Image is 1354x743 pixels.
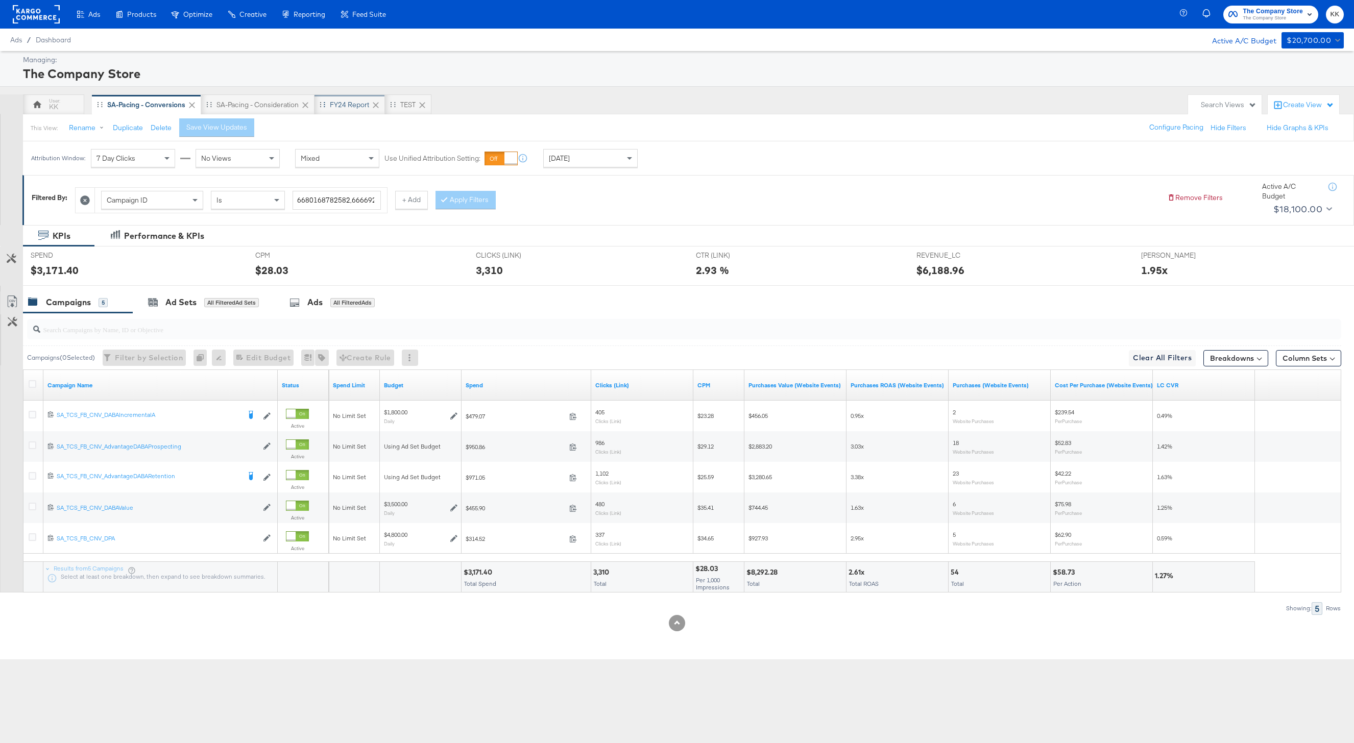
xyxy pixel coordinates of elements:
[1157,442,1172,450] span: 1.42%
[1203,350,1268,366] button: Breakdowns
[293,191,381,210] input: Enter a search term
[57,472,240,480] div: SA_TCS_FB_CNV_AdvantageDABARetention
[1053,580,1081,587] span: Per Action
[1133,352,1192,364] span: Clear All Filters
[286,453,309,460] label: Active
[695,564,721,574] div: $28.03
[466,381,587,389] a: The total amount spent to date.
[953,531,956,538] span: 5
[88,10,100,18] span: Ads
[57,411,240,421] a: SA_TCS_FB_CNV_DABAIncrementalA
[124,230,204,242] div: Performance & KPIs
[1286,605,1312,612] div: Showing:
[1330,9,1340,20] span: KK
[31,251,107,260] span: SPEND
[97,102,103,107] div: Drag to reorder tab
[32,193,67,203] div: Filtered By:
[595,381,689,389] a: The number of clicks on links appearing on your ad or Page that direct people to your sites off F...
[1282,32,1344,48] button: $20,700.00
[594,580,607,587] span: Total
[201,154,231,163] span: No Views
[1287,34,1331,47] div: $20,700.00
[183,10,212,18] span: Optimize
[595,439,605,447] span: 986
[1155,571,1176,581] div: 1.27%
[282,381,325,389] a: Shows the current state of your Ad Campaign.
[595,408,605,416] span: 405
[476,251,552,260] span: CLICKS (LINK)
[697,504,714,511] span: $35.41
[1243,6,1303,17] span: The Company Store
[851,504,864,511] span: 1.63x
[96,154,135,163] span: 7 Day Clicks
[107,100,185,110] div: SA-Pacing - Conversions
[57,442,258,451] a: SA_TCS_FB_CNV_AdvantageDABAProspecting
[748,412,768,419] span: $456.05
[953,449,994,455] sub: Website Purchases
[1157,534,1172,542] span: 0.59%
[151,123,172,133] button: Delete
[464,567,495,577] div: $3,171.40
[23,65,1341,82] div: The Company Store
[748,442,772,450] span: $2,883.20
[47,381,274,389] a: Your campaign name.
[307,296,323,308] div: Ads
[286,545,309,552] label: Active
[1055,500,1071,508] span: $75.98
[1055,479,1082,485] sub: Per Purchase
[464,580,496,587] span: Total Spend
[384,473,457,481] div: Using Ad Set Budget
[57,411,240,419] div: SA_TCS_FB_CNV_DABAIncrementalA
[384,154,480,163] label: Use Unified Attribution Setting:
[748,504,768,511] span: $744.45
[36,36,71,44] a: Dashboard
[1201,32,1276,47] div: Active A/C Budget
[62,119,115,137] button: Rename
[953,469,959,477] span: 23
[1157,504,1172,511] span: 1.25%
[1243,14,1303,22] span: The Company Store
[595,510,621,516] sub: Clicks (Link)
[1262,182,1318,201] div: Active A/C Budget
[1055,449,1082,455] sub: Per Purchase
[395,191,428,209] button: + Add
[697,412,714,419] span: $23.28
[953,408,956,416] span: 2
[1055,418,1082,424] sub: Per Purchase
[384,531,407,539] div: $4,800.00
[1055,540,1082,547] sub: Per Purchase
[1167,193,1223,203] button: Remove Filters
[255,263,288,278] div: $28.03
[466,443,565,451] span: $950.86
[916,251,993,260] span: REVENUE_LC
[851,442,864,450] span: 3.03x
[255,251,332,260] span: CPM
[194,350,212,366] div: 0
[206,102,212,107] div: Drag to reorder tab
[748,381,842,389] a: The total value of the purchase actions tracked by your Custom Audience pixel on your website aft...
[595,500,605,508] span: 480
[1141,251,1218,260] span: [PERSON_NAME]
[384,408,407,416] div: $1,800.00
[1055,408,1074,416] span: $239.54
[953,510,994,516] sub: Website Purchases
[165,296,197,308] div: Ad Sets
[746,567,781,577] div: $8,292.28
[916,263,964,278] div: $6,188.96
[1325,605,1341,612] div: Rows
[953,418,994,424] sub: Website Purchases
[1053,567,1078,577] div: $58.73
[31,124,58,132] div: This View:
[1055,439,1071,447] span: $52.83
[384,510,395,516] sub: Daily
[384,500,407,508] div: $3,500.00
[953,479,994,485] sub: Website Purchases
[851,473,864,481] span: 3.38x
[1211,123,1246,133] button: Hide Filters
[330,100,369,110] div: FY24 Report
[953,381,1047,389] a: The number of times a purchase was made tracked by your Custom Audience pixel on your website aft...
[593,567,612,577] div: 3,310
[400,100,416,110] div: TEST
[1129,350,1196,366] button: Clear All Filters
